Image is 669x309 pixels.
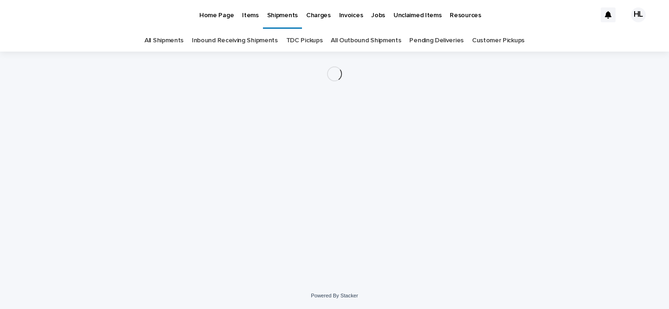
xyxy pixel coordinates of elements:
a: Customer Pickups [472,30,525,52]
a: All Shipments [144,30,184,52]
a: Powered By Stacker [311,293,358,298]
a: TDC Pickups [286,30,323,52]
a: Pending Deliveries [409,30,463,52]
div: HL [631,7,646,22]
a: All Outbound Shipments [331,30,401,52]
a: Inbound Receiving Shipments [192,30,278,52]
